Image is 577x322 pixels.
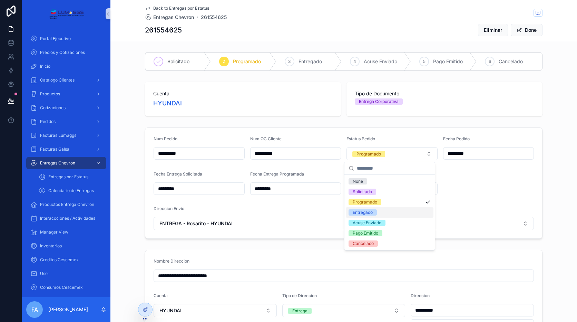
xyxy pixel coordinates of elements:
[40,91,60,97] span: Productos
[353,220,381,226] div: Acuse Enviado
[167,58,189,65] span: Solicitado
[145,14,194,21] a: Entregas Chevron
[26,102,106,114] a: Cotizaciones
[159,307,182,314] span: HYUNDAI
[499,58,523,65] span: Cancelado
[355,90,534,97] span: Tipo de Documento
[48,188,94,193] span: Calendario de Entregas
[353,209,373,216] div: Entregado
[250,171,304,177] span: Fecha Entrega Programada
[26,157,106,169] a: Entregas Chevron
[40,64,50,69] span: Inicio
[153,90,333,97] span: Cuenta
[489,59,491,64] span: 6
[26,281,106,294] a: Consumos Cescemex
[282,304,405,317] button: Select Button
[40,202,94,207] span: Productos Entrega Chevron
[359,98,399,105] div: Entrega Corporativa
[26,240,106,252] a: Inventarios
[40,119,56,124] span: Pedidos
[40,50,85,55] span: Precios y Cotizaciones
[145,25,182,35] h1: 261554625
[484,27,502,34] span: Eliminar
[288,307,312,314] button: Unselect ENTREGA
[353,199,377,205] div: Programado
[40,77,75,83] span: Catalogo Clientes
[154,258,189,264] span: Nombre Direccion
[154,136,177,141] span: Num Pedido
[40,285,83,290] span: Consumos Cescemex
[48,306,88,313] p: [PERSON_NAME]
[49,8,84,19] img: App logo
[154,293,168,298] span: Cuenta
[145,6,209,11] a: Back to Entregas por Estatus
[35,184,106,197] a: Calendario de Entregas
[353,240,374,247] div: Cancelado
[233,58,261,65] span: Programado
[154,206,184,211] span: Direccion Envio
[40,216,95,221] span: Interaccciones / Actividades
[423,59,426,64] span: 5
[364,58,397,65] span: Acuse Enviado
[40,257,79,263] span: Creditos Cescemex
[153,14,194,21] span: Entregas Chevron
[511,24,542,36] button: Done
[346,136,375,141] span: Estatus Pedido
[344,175,435,250] div: Suggestions
[154,217,534,230] button: Select Button
[478,24,508,36] button: Eliminar
[26,267,106,280] a: User
[40,271,49,276] span: User
[40,36,71,41] span: Portal Ejecutivo
[153,98,182,108] a: HYUNDAI
[288,59,291,64] span: 3
[22,28,110,297] div: scrollable content
[26,60,106,73] a: Inicio
[433,58,463,65] span: Pago Emitido
[26,74,106,86] a: Catalogo Clientes
[26,32,106,45] a: Portal Ejecutivo
[299,58,322,65] span: Entregado
[353,230,378,236] div: Pago Emitido
[153,6,209,11] span: Back to Entregas por Estatus
[26,226,106,238] a: Manager View
[223,59,225,64] span: 2
[26,212,106,225] a: Interaccciones / Actividades
[40,146,69,152] span: Facturas Galsa
[282,293,317,298] span: Tipo de Direccion
[346,147,438,160] button: Select Button
[154,304,277,317] button: Select Button
[353,189,372,195] div: Solicitado
[443,136,470,141] span: Fecha Pedido
[40,229,68,235] span: Manager View
[26,115,106,128] a: Pedidos
[31,305,38,314] span: FA
[411,293,430,298] span: Direccion
[356,151,381,157] div: Programado
[40,105,66,111] span: Cotizaciones
[26,143,106,155] a: Facturas Galsa
[26,254,106,266] a: Creditos Cescemex
[26,198,106,211] a: Productos Entrega Chevron
[201,14,227,21] a: 261554625
[292,308,307,314] div: Entrega
[353,59,356,64] span: 4
[26,129,106,142] a: Facturas Lumaggs
[48,174,88,180] span: Entregas por Estatus
[159,220,233,227] span: ENTREGA - Rosarito - HYUNDAI
[250,136,282,141] span: Num OC Cliente
[26,46,106,59] a: Precios y Cotizaciones
[26,88,106,100] a: Productos
[40,133,76,138] span: Facturas Lumaggs
[154,171,202,177] span: Fecha Entrega Solicitada
[40,160,75,166] span: Entregas Chevron
[35,171,106,183] a: Entregas por Estatus
[353,178,363,184] div: None
[40,243,62,249] span: Inventarios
